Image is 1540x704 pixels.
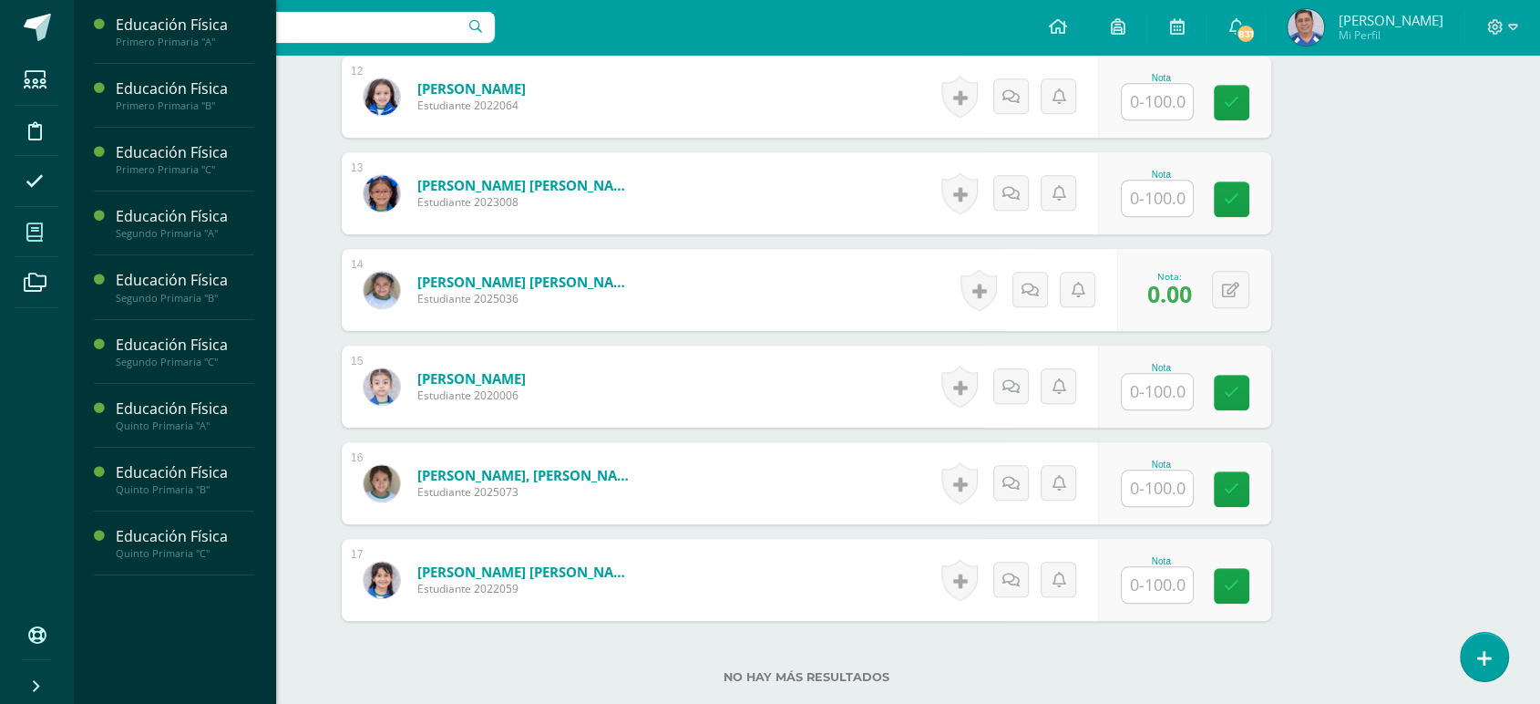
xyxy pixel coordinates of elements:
span: Estudiante 2022059 [417,581,636,596]
a: [PERSON_NAME] [PERSON_NAME] [417,176,636,194]
span: Estudiante 2025073 [417,484,636,500]
span: Estudiante 2023008 [417,194,636,210]
a: Educación FísicaSegundo Primaria "B" [116,270,254,304]
a: Educación FísicaPrimero Primaria "B" [116,78,254,112]
div: Educación Física [116,78,254,99]
div: Educación Física [116,399,254,419]
div: Nota: [1147,270,1192,283]
div: Segundo Primaria "B" [116,292,254,305]
a: Educación FísicaQuinto Primaria "A" [116,399,254,432]
div: Nota [1121,170,1201,180]
span: Estudiante 2020006 [417,388,526,403]
img: 5e2b5c7867db45ad682f602e097e98f3.png [364,465,400,502]
span: Estudiante 2025036 [417,291,636,306]
div: Educación Física [116,270,254,291]
div: Primero Primaria "A" [116,36,254,48]
input: 0-100.0 [1122,374,1193,409]
input: 0-100.0 [1122,471,1193,506]
a: [PERSON_NAME] [PERSON_NAME] [417,563,636,581]
img: 2489e28aed1cf26f90ddce41a5766477.png [364,272,400,308]
a: Educación FísicaPrimero Primaria "A" [116,15,254,48]
a: [PERSON_NAME], [PERSON_NAME] [417,466,636,484]
div: Quinto Primaria "B" [116,483,254,496]
a: Educación FísicaSegundo Primaria "C" [116,335,254,368]
div: Primero Primaria "C" [116,163,254,176]
img: a70d0038ccf6c87a58865f66233eda2a.png [1288,9,1324,46]
a: [PERSON_NAME] [417,369,526,388]
a: [PERSON_NAME] [417,79,526,98]
input: 0-100.0 [1122,84,1193,119]
div: Educación Física [116,335,254,356]
div: Nota [1121,363,1201,373]
label: No hay más resultados [342,670,1271,684]
span: Mi Perfil [1338,27,1442,43]
div: Educación Física [116,462,254,483]
div: Nota [1121,556,1201,566]
div: Nota [1121,460,1201,470]
a: Educación FísicaPrimero Primaria "C" [116,142,254,176]
span: Estudiante 2022064 [417,98,526,113]
input: Busca un usuario... [85,12,495,43]
img: 4ff7cd323659d4c867f6185766e57703.png [364,175,400,212]
img: 6a95495c13c073d743378eaae49629c3.png [364,562,400,598]
div: Nota [1121,73,1201,83]
a: Educación FísicaQuinto Primaria "B" [116,462,254,496]
img: b5de5f97f7cb11feb6ee30f663c5e745.png [364,78,400,115]
img: 4fea36790ede2f3b1705e42fca3d286f.png [364,368,400,405]
div: Educación Física [116,206,254,227]
div: Educación Física [116,142,254,163]
span: [PERSON_NAME] [1338,11,1442,29]
div: Quinto Primaria "C" [116,547,254,560]
a: Educación FísicaSegundo Primaria "A" [116,206,254,240]
a: [PERSON_NAME] [PERSON_NAME] [417,273,636,291]
div: Educación Física [116,15,254,36]
div: Educación Física [116,526,254,547]
div: Segundo Primaria "A" [116,227,254,240]
div: Quinto Primaria "A" [116,419,254,432]
span: 831 [1236,24,1256,44]
div: Primero Primaria "B" [116,99,254,112]
input: 0-100.0 [1122,567,1193,603]
div: Segundo Primaria "C" [116,356,254,368]
span: 0.00 [1147,278,1192,309]
input: 0-100.0 [1122,181,1193,216]
a: Educación FísicaQuinto Primaria "C" [116,526,254,560]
